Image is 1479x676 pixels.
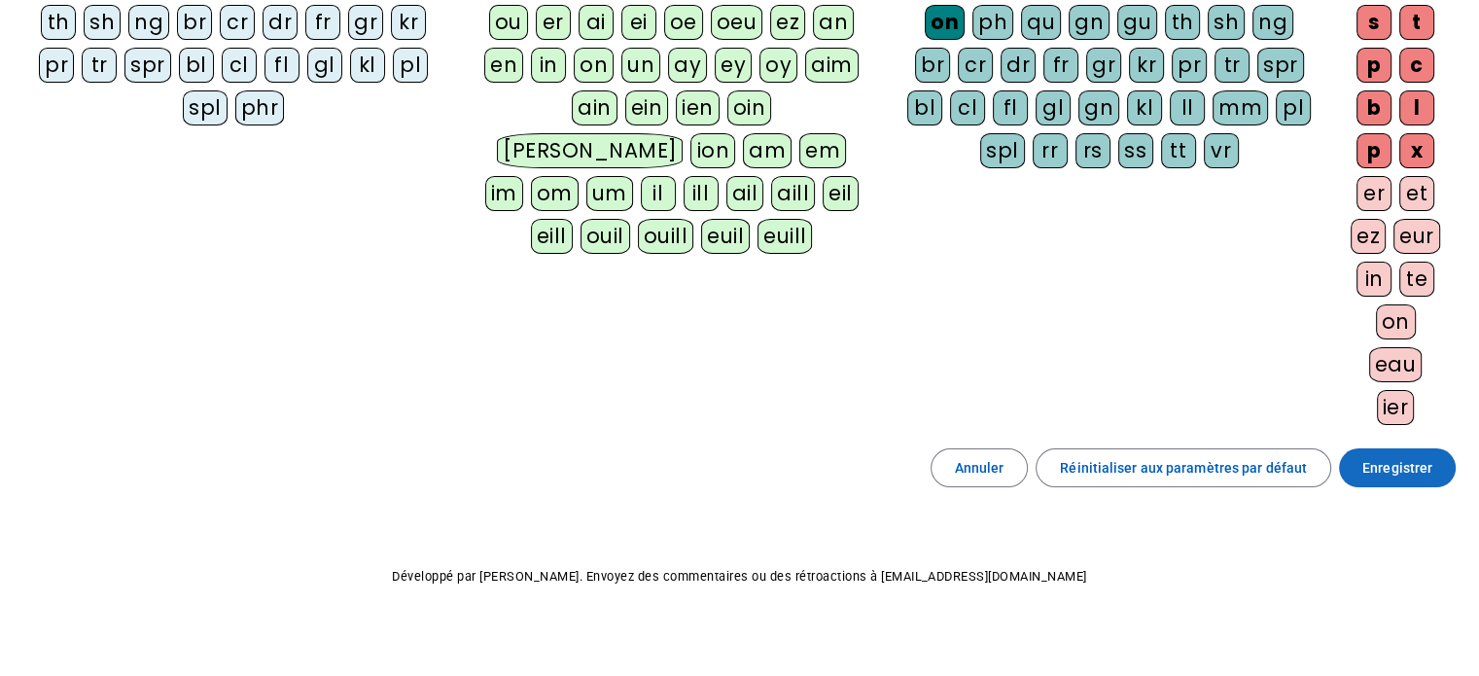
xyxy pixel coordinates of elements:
[1118,133,1153,168] div: ss
[1356,262,1391,297] div: in
[1204,133,1239,168] div: vr
[1060,456,1307,480] span: Réinitialiser aux paramètres par défaut
[1276,90,1311,125] div: pl
[128,5,169,40] div: ng
[715,48,752,83] div: ey
[586,176,633,211] div: um
[972,5,1013,40] div: ph
[350,48,385,83] div: kl
[668,48,707,83] div: ay
[235,90,285,125] div: phr
[307,48,342,83] div: gl
[572,90,617,125] div: ain
[82,48,117,83] div: tr
[1362,456,1432,480] span: Enregistrer
[915,48,950,83] div: br
[1339,448,1456,487] button: Enregistrer
[348,5,383,40] div: gr
[1377,390,1415,425] div: ier
[1069,5,1109,40] div: gn
[907,90,942,125] div: bl
[1356,176,1391,211] div: er
[701,219,750,254] div: euil
[1033,133,1068,168] div: rr
[1129,48,1164,83] div: kr
[931,448,1029,487] button: Annuler
[574,48,614,83] div: on
[1399,90,1434,125] div: l
[531,176,579,211] div: om
[1075,133,1110,168] div: rs
[641,176,676,211] div: il
[759,48,797,83] div: oy
[625,90,669,125] div: ein
[1086,48,1121,83] div: gr
[684,176,719,211] div: ill
[1356,48,1391,83] div: p
[1376,304,1416,339] div: on
[638,219,693,254] div: ouill
[222,48,257,83] div: cl
[124,48,171,83] div: spr
[1036,90,1071,125] div: gl
[1161,133,1196,168] div: tt
[690,133,735,168] div: ion
[84,5,121,40] div: sh
[1252,5,1293,40] div: ng
[41,5,76,40] div: th
[1257,48,1304,83] div: spr
[579,5,614,40] div: ai
[993,90,1028,125] div: fl
[1369,347,1423,382] div: eau
[1172,48,1207,83] div: pr
[823,176,859,211] div: eil
[177,5,212,40] div: br
[955,456,1004,480] span: Annuler
[1351,219,1386,254] div: ez
[726,176,764,211] div: ail
[1213,90,1268,125] div: mm
[621,5,656,40] div: ei
[305,5,340,40] div: fr
[1127,90,1162,125] div: kl
[1356,90,1391,125] div: b
[1393,219,1440,254] div: eur
[805,48,859,83] div: aim
[1043,48,1078,83] div: fr
[391,5,426,40] div: kr
[581,219,630,254] div: ouil
[16,565,1463,588] p: Développé par [PERSON_NAME]. Envoyez des commentaires ou des rétroactions à [EMAIL_ADDRESS][DOMAI...
[1036,448,1331,487] button: Réinitialiser aux paramètres par défaut
[536,5,571,40] div: er
[393,48,428,83] div: pl
[925,5,965,40] div: on
[1001,48,1036,83] div: dr
[1165,5,1200,40] div: th
[1170,90,1205,125] div: ll
[1078,90,1119,125] div: gn
[770,5,805,40] div: ez
[531,48,566,83] div: in
[263,5,298,40] div: dr
[1356,5,1391,40] div: s
[489,5,528,40] div: ou
[813,5,854,40] div: an
[664,5,703,40] div: oe
[1117,5,1157,40] div: gu
[1208,5,1245,40] div: sh
[484,48,523,83] div: en
[264,48,299,83] div: fl
[497,133,683,168] div: [PERSON_NAME]
[1399,176,1434,211] div: et
[711,5,763,40] div: oeu
[980,133,1025,168] div: spl
[950,90,985,125] div: cl
[958,48,993,83] div: cr
[799,133,846,168] div: em
[676,90,720,125] div: ien
[39,48,74,83] div: pr
[1356,133,1391,168] div: p
[743,133,792,168] div: am
[1215,48,1250,83] div: tr
[771,176,815,211] div: aill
